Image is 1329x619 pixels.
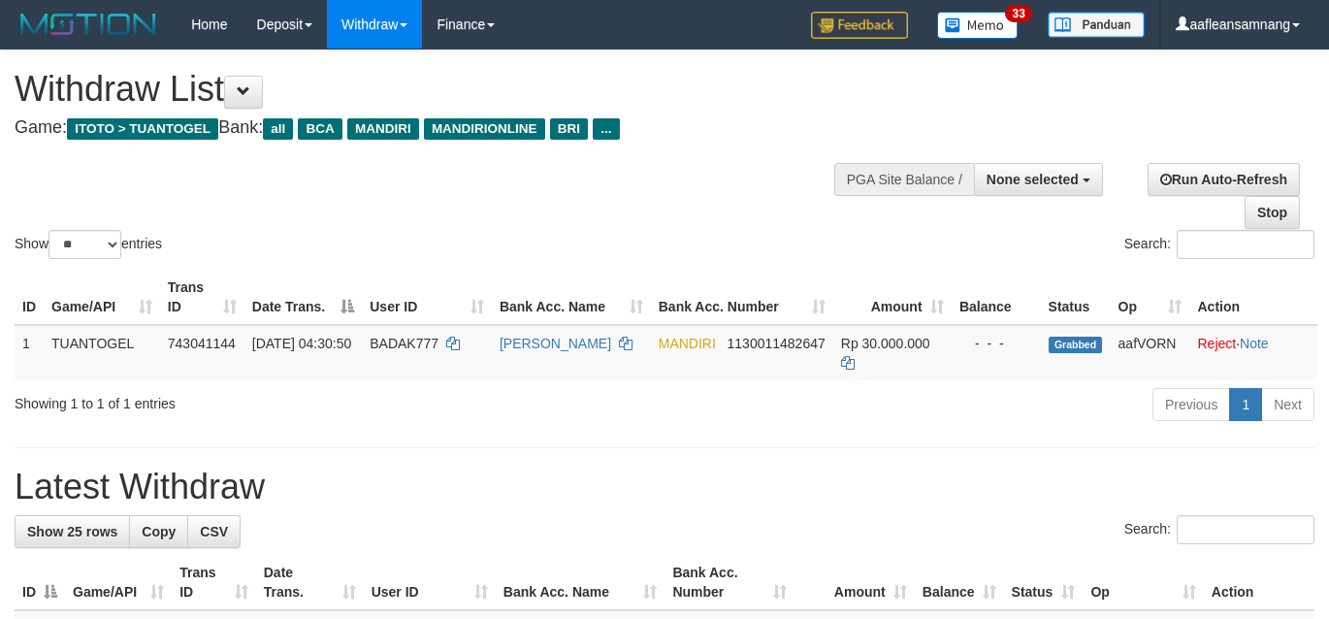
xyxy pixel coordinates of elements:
a: Next [1261,388,1314,421]
th: ID [15,270,44,325]
a: Reject [1197,336,1236,351]
span: MANDIRIONLINE [424,118,545,140]
h1: Latest Withdraw [15,468,1314,506]
th: Bank Acc. Name: activate to sort column ascending [492,270,651,325]
a: Show 25 rows [15,515,130,548]
span: 33 [1005,5,1031,22]
span: MANDIRI [659,336,716,351]
th: Amount: activate to sort column ascending [794,555,914,610]
input: Search: [1177,230,1314,259]
div: Showing 1 to 1 of 1 entries [15,386,539,413]
td: 1 [15,325,44,380]
th: Status: activate to sort column ascending [1004,555,1084,610]
th: Op: activate to sort column ascending [1083,555,1203,610]
span: ITOTO > TUANTOGEL [67,118,218,140]
th: Action [1189,270,1317,325]
a: Previous [1152,388,1230,421]
th: Game/API: activate to sort column ascending [65,555,172,610]
a: Run Auto-Refresh [1148,163,1300,196]
span: Copy [142,524,176,539]
span: MANDIRI [347,118,419,140]
img: Button%20Memo.svg [937,12,1019,39]
span: ... [593,118,619,140]
label: Show entries [15,230,162,259]
th: Bank Acc. Name: activate to sort column ascending [496,555,665,610]
span: CSV [200,524,228,539]
span: all [263,118,293,140]
span: [DATE] 04:30:50 [252,336,351,351]
th: Op: activate to sort column ascending [1111,270,1190,325]
td: · [1189,325,1317,380]
th: Balance [952,270,1041,325]
a: 1 [1229,388,1262,421]
span: BCA [298,118,341,140]
a: Note [1240,336,1269,351]
button: None selected [974,163,1103,196]
div: PGA Site Balance / [834,163,974,196]
img: panduan.png [1048,12,1145,38]
span: BRI [550,118,588,140]
th: Date Trans.: activate to sort column descending [244,270,362,325]
th: Amount: activate to sort column ascending [833,270,952,325]
th: Status [1041,270,1111,325]
a: Copy [129,515,188,548]
th: User ID: activate to sort column ascending [362,270,492,325]
span: None selected [987,172,1079,187]
span: Rp 30.000.000 [841,336,930,351]
span: BADAK777 [370,336,438,351]
h4: Game: Bank: [15,118,866,138]
label: Search: [1124,515,1314,544]
th: Trans ID: activate to sort column ascending [172,555,256,610]
span: Copy 1130011482647 to clipboard [728,336,826,351]
img: MOTION_logo.png [15,10,162,39]
img: Feedback.jpg [811,12,908,39]
th: Bank Acc. Number: activate to sort column ascending [664,555,794,610]
th: User ID: activate to sort column ascending [364,555,496,610]
td: aafVORN [1111,325,1190,380]
a: Stop [1245,196,1300,229]
a: CSV [187,515,241,548]
a: [PERSON_NAME] [500,336,611,351]
span: Show 25 rows [27,524,117,539]
td: TUANTOGEL [44,325,160,380]
th: Bank Acc. Number: activate to sort column ascending [651,270,833,325]
span: 743041144 [168,336,236,351]
h1: Withdraw List [15,70,866,109]
th: Action [1204,555,1314,610]
th: Balance: activate to sort column ascending [915,555,1004,610]
th: Date Trans.: activate to sort column ascending [256,555,364,610]
select: Showentries [49,230,121,259]
input: Search: [1177,515,1314,544]
th: Game/API: activate to sort column ascending [44,270,160,325]
th: Trans ID: activate to sort column ascending [160,270,244,325]
div: - - - [959,334,1033,353]
th: ID: activate to sort column descending [15,555,65,610]
label: Search: [1124,230,1314,259]
span: Grabbed [1049,337,1103,353]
